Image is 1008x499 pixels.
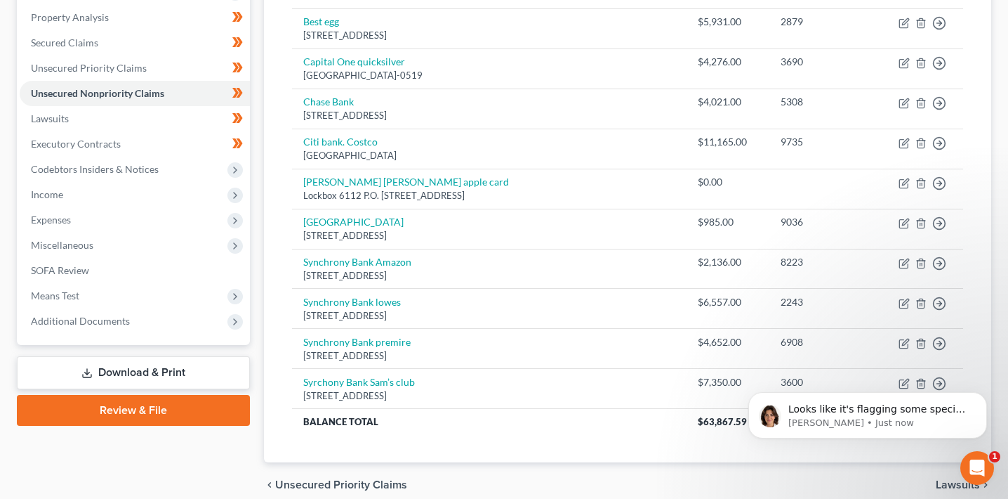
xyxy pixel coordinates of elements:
a: Synchrony Bank lowes [303,296,401,308]
a: Review & File [17,395,250,426]
a: Lawsuits [20,106,250,131]
div: [STREET_ADDRESS] [303,109,675,122]
span: Unsecured Nonpriority Claims [31,87,164,99]
span: Executory Contracts [31,138,121,150]
a: Secured Claims [20,30,250,56]
div: [GEOGRAPHIC_DATA] [303,149,675,162]
iframe: Intercom live chat [960,451,994,485]
a: Property Analysis [20,5,250,30]
div: $6,557.00 [698,295,757,309]
div: 6908 [781,335,865,349]
div: [STREET_ADDRESS] [303,389,675,403]
a: Download & Print [17,356,250,389]
div: $5,931.00 [698,15,757,29]
div: $4,021.00 [698,95,757,109]
div: $11,165.00 [698,135,757,149]
div: $0.00 [698,175,757,189]
span: Unsecured Priority Claims [275,479,407,491]
div: 2879 [781,15,865,29]
a: [PERSON_NAME] [PERSON_NAME] apple card [303,176,509,188]
div: [STREET_ADDRESS] [303,29,675,42]
a: Best egg [303,15,339,27]
div: 9735 [781,135,865,149]
span: Lawsuits [936,479,980,491]
div: [GEOGRAPHIC_DATA]-0519 [303,69,675,82]
span: Means Test [31,290,79,302]
span: SOFA Review [31,264,89,276]
i: chevron_left [264,479,275,491]
span: Income [31,188,63,200]
a: Syrchony Bank Sam’s club [303,376,415,388]
th: Balance Total [292,409,687,434]
span: Secured Claims [31,37,98,48]
div: $985.00 [698,215,757,229]
a: Chase Bank [303,96,354,108]
div: [STREET_ADDRESS] [303,269,675,283]
span: Miscellaneous [31,239,93,251]
span: $63,867.59 [698,416,747,427]
div: 2243 [781,295,865,309]
span: Codebtors Insiders & Notices [31,163,159,175]
iframe: Intercom notifications message [727,363,1008,461]
a: [GEOGRAPHIC_DATA] [303,216,404,228]
div: Lockbox 6112 P.O. [STREET_ADDRESS] [303,189,675,202]
div: 3690 [781,55,865,69]
span: Additional Documents [31,315,130,327]
div: 8223 [781,255,865,269]
div: [STREET_ADDRESS] [303,309,675,323]
a: Citi bank. Costco [303,136,378,148]
div: $4,276.00 [698,55,757,69]
span: 1 [989,451,1000,462]
a: Synchrony Bank premire [303,336,411,348]
span: Lawsuits [31,112,69,124]
span: Property Analysis [31,11,109,23]
button: Lawsuits chevron_right [936,479,991,491]
div: [STREET_ADDRESS] [303,229,675,242]
div: [STREET_ADDRESS] [303,349,675,363]
div: 5308 [781,95,865,109]
span: Unsecured Priority Claims [31,62,147,74]
a: Unsecured Priority Claims [20,56,250,81]
div: 9036 [781,215,865,229]
i: chevron_right [980,479,991,491]
a: Synchrony Bank Amazon [303,256,411,268]
a: SOFA Review [20,258,250,283]
div: $2,136.00 [698,255,757,269]
a: Executory Contracts [20,131,250,157]
span: Expenses [31,214,71,226]
a: Unsecured Nonpriority Claims [20,81,250,106]
div: $4,652.00 [698,335,757,349]
div: $7,350.00 [698,375,757,389]
a: Capital One quicksilver [303,56,405,67]
button: chevron_left Unsecured Priority Claims [264,479,407,491]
